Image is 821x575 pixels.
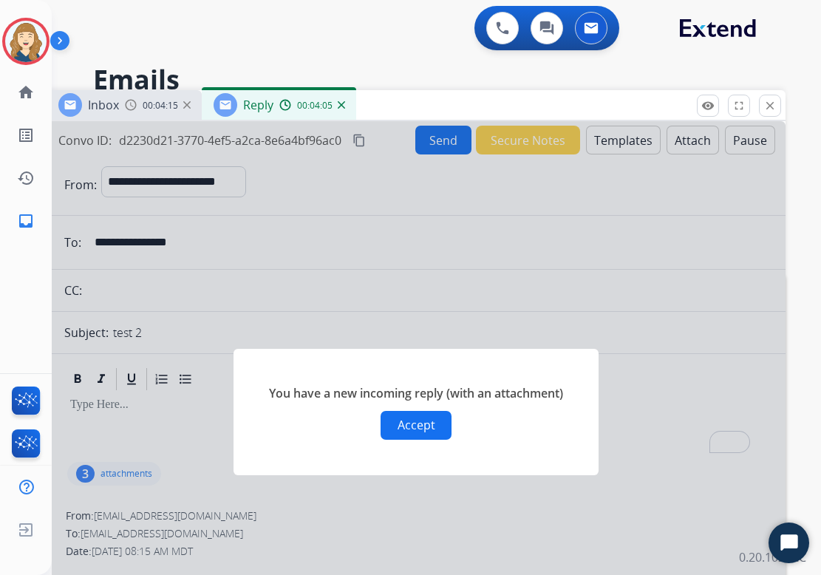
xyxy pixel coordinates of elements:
[17,169,35,187] mat-icon: history
[17,84,35,101] mat-icon: home
[701,99,715,112] mat-icon: remove_red_eye
[297,100,333,112] span: 00:04:05
[269,384,563,402] span: You have a new incoming reply (with an attachment)
[5,21,47,62] img: avatar
[17,126,35,144] mat-icon: list_alt
[381,411,452,440] button: Accept
[769,523,809,563] button: Start Chat
[739,548,806,566] p: 0.20.1027RC
[763,99,777,112] mat-icon: close
[143,100,178,112] span: 00:04:15
[17,212,35,230] mat-icon: inbox
[243,97,273,113] span: Reply
[93,65,786,95] h2: Emails
[732,99,746,112] mat-icon: fullscreen
[88,97,119,113] span: Inbox
[779,533,800,554] svg: Open Chat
